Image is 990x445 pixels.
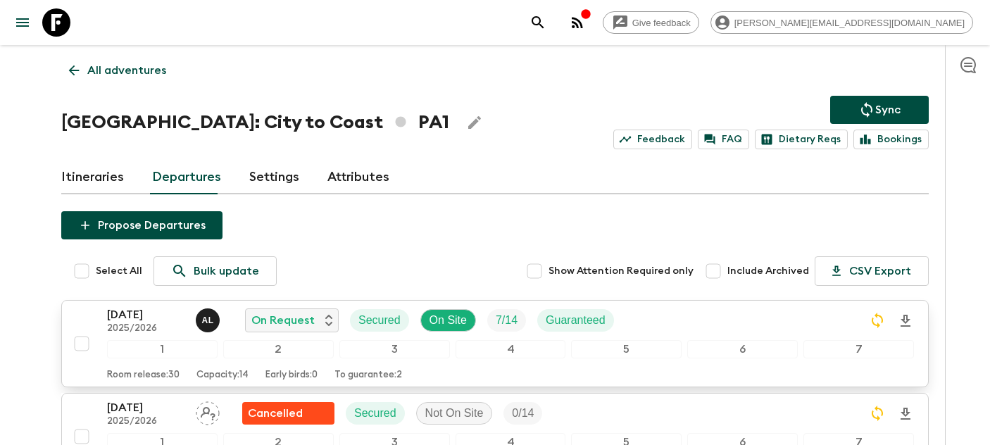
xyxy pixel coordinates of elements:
p: Secured [358,312,401,329]
span: Abdiel Luis [196,313,223,324]
h1: [GEOGRAPHIC_DATA]: City to Coast PA1 [61,108,449,137]
a: Feedback [613,130,692,149]
svg: Download Onboarding [897,406,914,422]
button: CSV Export [815,256,929,286]
p: 2025/2026 [107,323,184,334]
a: Settings [249,161,299,194]
svg: Sync Required - Changes detected [869,312,886,329]
span: Show Attention Required only [549,264,694,278]
button: Sync adventure departures to the booking engine [830,96,929,124]
span: Assign pack leader [196,406,220,417]
svg: Download Onboarding [897,313,914,330]
div: 4 [456,340,566,358]
div: Flash Pack cancellation [242,402,334,425]
button: [DATE]2025/2026Abdiel LuisOn RequestSecuredOn SiteTrip FillGuaranteed1234567Room release:30Capaci... [61,300,929,387]
svg: Sync Required - Changes detected [869,405,886,422]
p: Sync [875,101,901,118]
a: Itineraries [61,161,124,194]
button: Propose Departures [61,211,223,239]
a: All adventures [61,56,174,84]
p: A L [201,315,213,326]
p: On Request [251,312,315,329]
button: menu [8,8,37,37]
button: AL [196,308,223,332]
div: Secured [346,402,405,425]
a: FAQ [698,130,749,149]
span: Give feedback [625,18,698,28]
span: Select All [96,264,142,278]
a: Bookings [853,130,929,149]
div: 5 [571,340,682,358]
a: Dietary Reqs [755,130,848,149]
button: Edit Adventure Title [460,108,489,137]
p: Cancelled [248,405,303,422]
a: Give feedback [603,11,699,34]
p: Guaranteed [546,312,606,329]
a: Bulk update [153,256,277,286]
div: Trip Fill [487,309,526,332]
span: Include Archived [727,264,809,278]
p: 7 / 14 [496,312,518,329]
div: Trip Fill [503,402,542,425]
p: To guarantee: 2 [334,370,402,381]
div: Secured [350,309,409,332]
div: Not On Site [416,402,493,425]
p: Early birds: 0 [265,370,318,381]
div: On Site [420,309,476,332]
p: 0 / 14 [512,405,534,422]
a: Attributes [327,161,389,194]
p: 2025/2026 [107,416,184,427]
div: 3 [339,340,450,358]
p: [DATE] [107,399,184,416]
p: Bulk update [194,263,259,280]
p: [DATE] [107,306,184,323]
p: Room release: 30 [107,370,180,381]
div: 1 [107,340,218,358]
p: Capacity: 14 [196,370,249,381]
p: All adventures [87,62,166,79]
span: [PERSON_NAME][EMAIL_ADDRESS][DOMAIN_NAME] [727,18,972,28]
a: Departures [152,161,221,194]
p: Secured [354,405,396,422]
p: Not On Site [425,405,484,422]
div: 6 [687,340,798,358]
div: [PERSON_NAME][EMAIL_ADDRESS][DOMAIN_NAME] [710,11,973,34]
div: 2 [223,340,334,358]
p: On Site [430,312,467,329]
button: search adventures [524,8,552,37]
div: 7 [803,340,914,358]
